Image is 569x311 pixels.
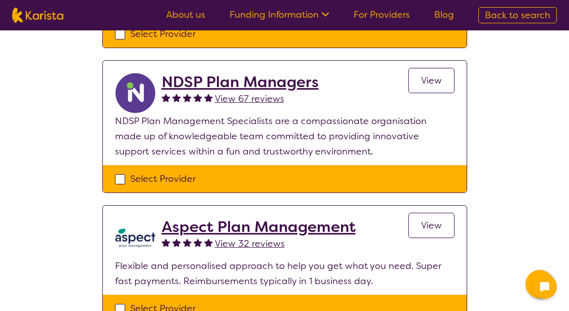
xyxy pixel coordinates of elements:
a: About us [166,9,205,21]
span: Back to search [485,9,550,21]
img: fullstar [194,238,202,247]
span: View [421,219,442,231]
img: Karista logo [12,8,63,23]
img: fullstar [183,238,192,247]
a: View [408,68,454,93]
span: View [421,74,442,87]
button: Channel Menu [525,270,554,298]
a: Aspect Plan Management [162,218,356,236]
a: View [408,213,454,238]
img: fullstar [204,93,213,102]
a: Funding Information [230,9,329,21]
img: fullstar [172,238,181,247]
img: fullstar [204,238,213,247]
span: View 32 reviews [215,238,285,250]
img: ryxpuxvt8mh1enfatjpo.png [115,73,156,113]
img: fullstar [172,93,181,102]
p: NDSP Plan Management Specialists are a compassionate organisation made up of knowledgeable team c... [115,113,454,159]
a: Back to search [478,7,557,23]
img: fullstar [162,93,170,102]
img: fullstar [194,93,202,102]
img: fullstar [183,93,192,102]
span: View 67 reviews [215,93,284,105]
a: View 32 reviews [215,236,285,251]
p: Flexible and personalised approach to help you get what you need. Super fast payments. Reimbursem... [115,258,454,289]
img: lkb8hqptqmnl8bp1urdw.png [115,218,156,258]
img: fullstar [162,238,170,247]
a: NDSP Plan Managers [162,73,319,91]
a: View 67 reviews [215,91,284,106]
a: For Providers [354,9,410,21]
a: Blog [434,9,454,21]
